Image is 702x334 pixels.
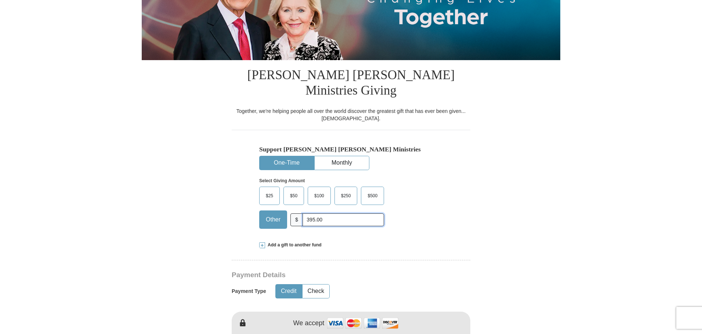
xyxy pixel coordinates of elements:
button: Credit [276,285,302,298]
span: $500 [364,190,381,201]
span: $25 [262,190,277,201]
h1: [PERSON_NAME] [PERSON_NAME] Ministries Giving [232,60,470,107]
span: $250 [337,190,355,201]
strong: Select Giving Amount [259,178,305,183]
span: Add a gift to another fund [265,242,322,248]
h3: Payment Details [232,271,419,279]
h5: Support [PERSON_NAME] [PERSON_NAME] Ministries [259,146,443,153]
span: $100 [311,190,328,201]
input: Other Amount [303,213,384,226]
button: Check [303,285,329,298]
button: Monthly [315,156,369,170]
span: Other [262,214,284,225]
span: $ [290,213,303,226]
div: Together, we're helping people all over the world discover the greatest gift that has ever been g... [232,107,470,122]
img: credit cards accepted [326,315,399,331]
h5: Payment Type [232,288,266,294]
span: $50 [286,190,301,201]
h4: We accept [293,319,325,327]
button: One-Time [260,156,314,170]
